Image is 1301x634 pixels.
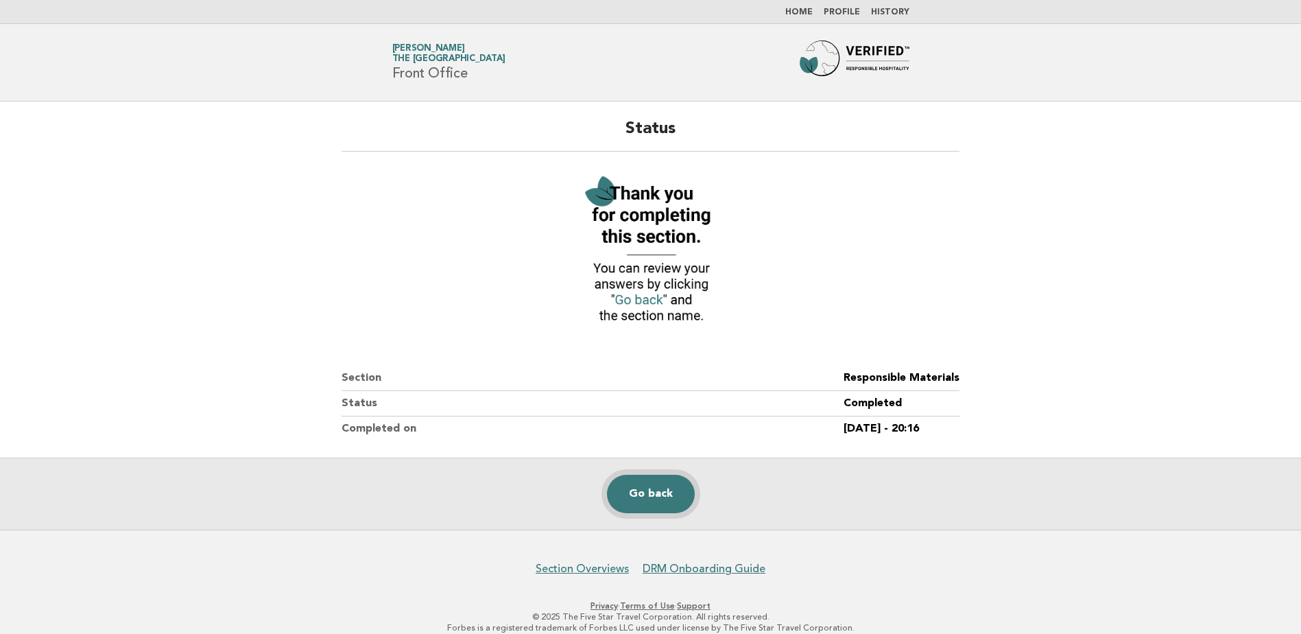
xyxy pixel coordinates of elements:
[342,118,959,152] h2: Status
[643,562,765,576] a: DRM Onboarding Guide
[785,8,813,16] a: Home
[392,45,505,80] h1: Front Office
[231,611,1071,622] p: © 2025 The Five Star Travel Corporation. All rights reserved.
[575,168,726,333] img: Verified
[536,562,629,576] a: Section Overviews
[342,366,844,391] dt: Section
[844,416,959,441] dd: [DATE] - 20:16
[392,44,505,63] a: [PERSON_NAME]The [GEOGRAPHIC_DATA]
[590,601,618,611] a: Privacy
[392,55,505,64] span: The [GEOGRAPHIC_DATA]
[844,391,959,416] dd: Completed
[620,601,675,611] a: Terms of Use
[824,8,860,16] a: Profile
[844,366,959,391] dd: Responsible Materials
[342,391,844,416] dt: Status
[800,40,909,84] img: Forbes Travel Guide
[871,8,909,16] a: History
[342,416,844,441] dt: Completed on
[607,475,695,513] a: Go back
[231,600,1071,611] p: · ·
[231,622,1071,633] p: Forbes is a registered trademark of Forbes LLC used under license by The Five Star Travel Corpora...
[677,601,711,611] a: Support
